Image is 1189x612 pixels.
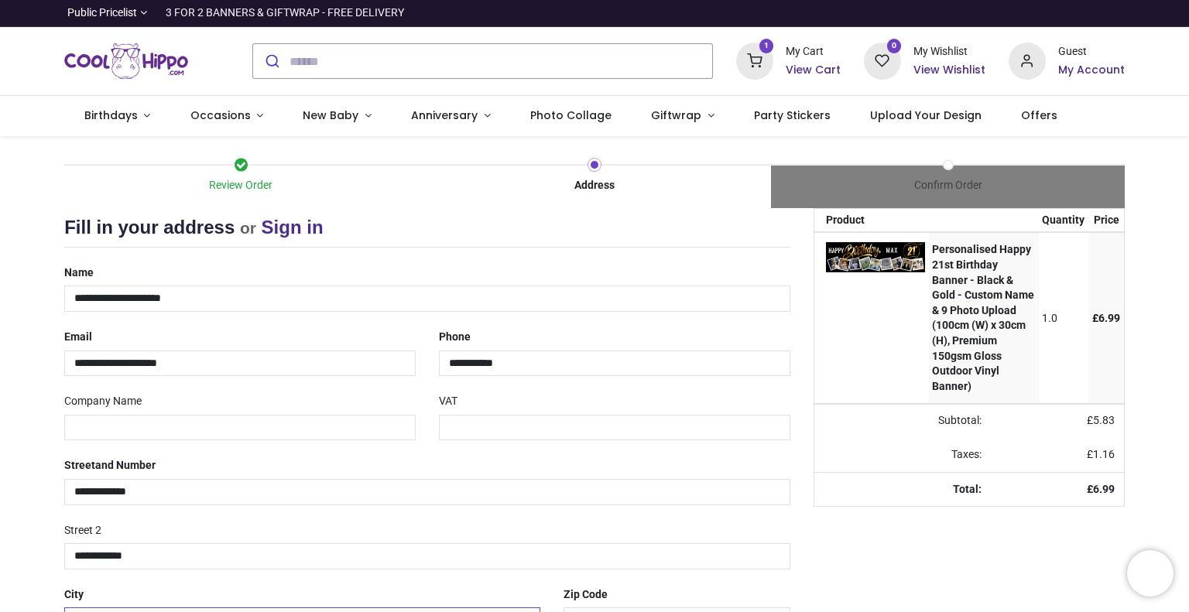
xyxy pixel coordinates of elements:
[1087,414,1115,426] span: £
[631,96,734,136] a: Giftwrap
[870,108,982,123] span: Upload Your Design
[190,108,251,123] span: Occasions
[826,242,925,272] img: WwBcMyp9nnUAAAAASUVORK5CYII=
[411,108,478,123] span: Anniversary
[64,518,101,544] label: Street 2
[64,178,418,193] div: Review Order
[814,209,929,232] th: Product
[530,108,612,123] span: Photo Collage
[932,243,1034,391] strong: Personalised Happy 21st Birthday Banner - Black & Gold - Custom Name & 9 Photo Upload (100cm (W) ...
[64,324,92,350] label: Email
[913,44,985,60] div: My Wishlist
[786,44,841,60] div: My Cart
[1058,63,1125,78] a: My Account
[64,582,84,608] label: City
[864,54,901,67] a: 0
[439,388,457,415] label: VAT
[800,5,1125,21] iframe: Customer reviews powered by Trustpilot
[64,388,142,415] label: Company Name
[1039,209,1089,232] th: Quantity
[736,54,773,67] a: 1
[418,178,772,193] div: Address
[170,96,283,136] a: Occasions
[771,178,1125,193] div: Confirm Order
[1098,312,1120,324] span: 6.99
[913,63,985,78] a: View Wishlist
[1021,108,1057,123] span: Offers
[303,108,358,123] span: New Baby
[391,96,510,136] a: Anniversary
[64,39,188,83] img: Cool Hippo
[1042,311,1084,327] div: 1.0
[283,96,392,136] a: New Baby
[95,459,156,471] span: and Number
[1092,312,1120,324] span: £
[1088,209,1124,232] th: Price
[64,453,156,479] label: Street
[786,63,841,78] a: View Cart
[67,5,137,21] span: Public Pricelist
[439,324,471,350] label: Phone
[64,260,94,286] label: Name
[1127,550,1174,597] iframe: Brevo live chat
[1093,448,1115,460] span: 1.16
[1087,448,1115,460] span: £
[1093,414,1115,426] span: 5.83
[64,39,188,83] a: Logo of Cool Hippo
[651,108,701,123] span: Giftwrap
[1093,483,1115,495] span: 6.99
[84,108,138,123] span: Birthdays
[564,582,608,608] label: Zip Code
[253,44,290,78] button: Submit
[814,404,992,438] td: Subtotal:
[759,39,774,53] sup: 1
[240,219,256,237] small: or
[754,108,831,123] span: Party Stickers
[64,5,147,21] a: Public Pricelist
[64,217,235,238] span: Fill in your address
[953,483,982,495] strong: Total:
[1087,483,1115,495] strong: £
[887,39,902,53] sup: 0
[814,438,992,472] td: Taxes:
[1058,44,1125,60] div: Guest
[262,217,324,238] a: Sign in
[166,5,404,21] div: 3 FOR 2 BANNERS & GIFTWRAP - FREE DELIVERY
[64,96,170,136] a: Birthdays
